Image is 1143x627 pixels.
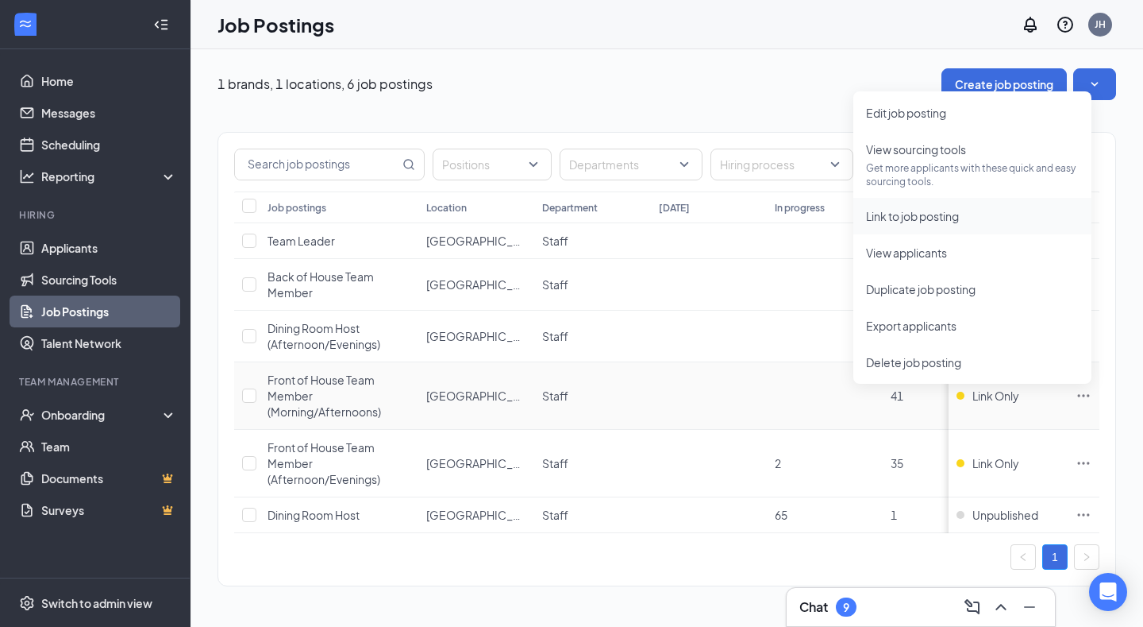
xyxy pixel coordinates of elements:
[41,595,152,611] div: Switch to admin view
[426,389,542,403] span: [GEOGRAPHIC_DATA]
[988,594,1014,620] button: ChevronUp
[891,389,903,403] span: 41
[866,106,946,120] span: Edit job posting
[267,234,335,248] span: Team Leader
[960,594,985,620] button: ComposeMessage
[866,209,959,223] span: Link to job posting
[19,375,174,389] div: Team Management
[1089,573,1127,611] div: Open Intercom Messenger
[1095,17,1106,31] div: JH
[418,362,534,430] td: Garrisonville
[799,598,828,616] h3: Chat
[891,508,897,522] span: 1
[1010,544,1036,570] button: left
[1020,598,1039,617] svg: Minimize
[866,355,961,370] span: Delete job posting
[534,259,650,311] td: Staff
[775,508,787,522] span: 65
[1018,552,1028,562] span: left
[19,168,35,184] svg: Analysis
[1074,544,1099,570] button: right
[19,208,174,222] div: Hiring
[1076,507,1091,523] svg: Ellipses
[41,494,177,526] a: SurveysCrown
[1073,68,1116,100] button: SmallChevronDown
[41,97,177,129] a: Messages
[866,161,1079,188] p: Get more applicants with these quick and easy sourcing tools.
[426,201,467,215] div: Location
[426,508,542,522] span: [GEOGRAPHIC_DATA]
[41,296,177,327] a: Job Postings
[542,234,568,248] span: Staff
[843,601,849,614] div: 9
[866,319,956,333] span: Export applicants
[1017,594,1042,620] button: Minimize
[866,246,947,260] span: View applicants
[1042,544,1068,570] li: 1
[41,431,177,463] a: Team
[1076,388,1091,404] svg: Ellipses
[1021,15,1040,34] svg: Notifications
[418,430,534,497] td: Garrisonville
[41,463,177,494] a: DocumentsCrown
[418,311,534,362] td: Garrisonville
[41,168,178,184] div: Reporting
[1082,552,1091,562] span: right
[542,201,598,215] div: Department
[991,598,1010,617] svg: ChevronUp
[267,508,360,522] span: Dining Room Host
[534,311,650,362] td: Staff
[267,440,380,486] span: Front of House Team Member (Afternoon/Evenings)
[941,68,1067,100] button: Create job posting
[775,456,781,470] span: 2
[426,234,542,248] span: [GEOGRAPHIC_DATA]
[1087,76,1103,92] svg: SmallChevronDown
[542,277,568,292] span: Staff
[418,223,534,259] td: Garrisonville
[542,456,568,470] span: Staff
[217,75,433,93] p: 1 brands, 1 locations, 6 job postings
[418,497,534,533] td: Garrisonville
[972,388,1019,404] span: Link Only
[41,264,177,296] a: Sourcing Tools
[418,259,534,311] td: Garrisonville
[1010,544,1036,570] li: Previous Page
[972,507,1038,523] span: Unpublished
[1076,455,1091,471] svg: Ellipses
[972,455,1019,471] span: Link Only
[17,16,33,32] svg: WorkstreamLogo
[891,456,903,470] span: 35
[767,192,883,223] th: In progress
[41,65,177,97] a: Home
[534,362,650,430] td: Staff
[235,149,399,180] input: Search job postings
[542,508,568,522] span: Staff
[267,269,374,300] span: Back of House Team Member
[41,327,177,359] a: Talent Network
[41,129,177,161] a: Scheduling
[963,598,982,617] svg: ComposeMessage
[542,389,568,403] span: Staff
[19,407,35,423] svg: UserCheck
[41,407,164,423] div: Onboarding
[1043,545,1067,569] a: 1
[426,329,542,343] span: [GEOGRAPHIC_DATA]
[267,373,381,419] span: Front of House Team Member (Morning/Afternoons)
[651,192,767,223] th: [DATE]
[1074,544,1099,570] li: Next Page
[153,17,169,33] svg: Collapse
[534,430,650,497] td: Staff
[1056,15,1075,34] svg: QuestionInfo
[866,142,966,157] span: View sourcing tools
[267,201,326,215] div: Job postings
[534,497,650,533] td: Staff
[426,277,542,292] span: [GEOGRAPHIC_DATA]
[534,223,650,259] td: Staff
[19,595,35,611] svg: Settings
[426,456,542,470] span: [GEOGRAPHIC_DATA]
[217,11,334,38] h1: Job Postings
[41,232,177,264] a: Applicants
[267,321,380,351] span: Dining Room Host (Afternoon/Evenings)
[402,158,415,171] svg: MagnifyingGlass
[866,282,976,296] span: Duplicate job posting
